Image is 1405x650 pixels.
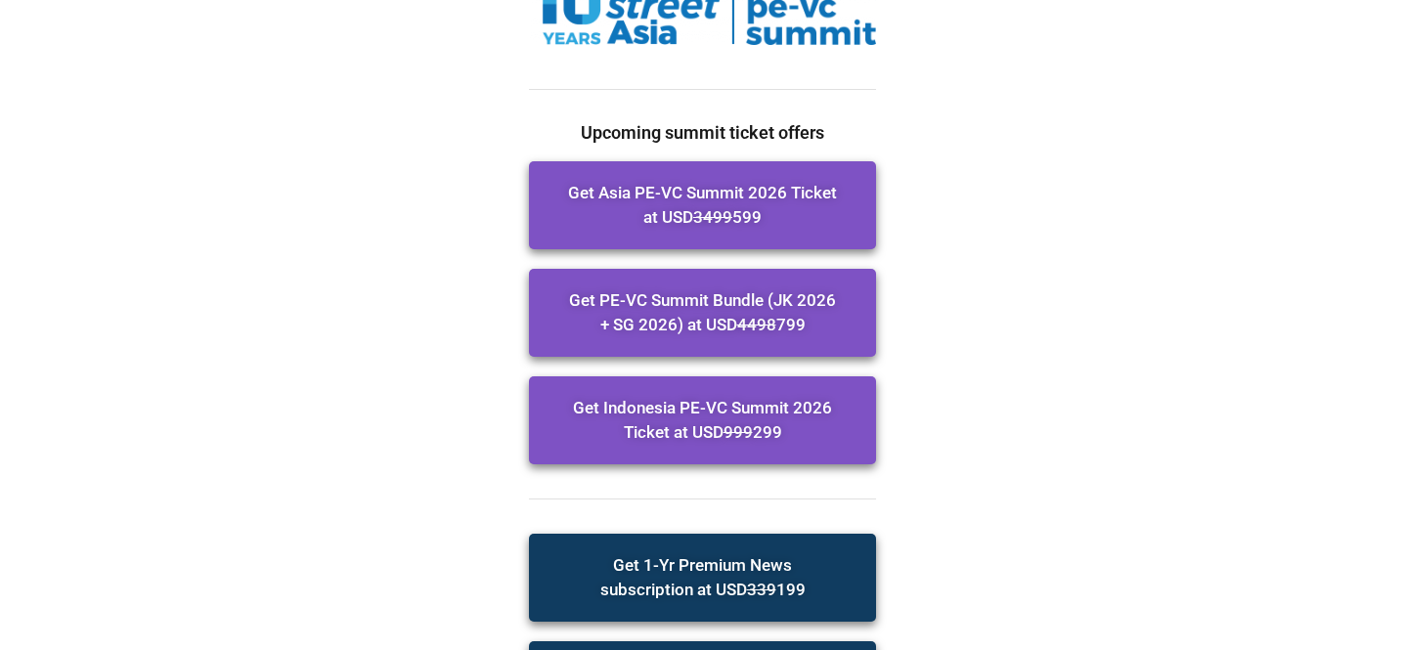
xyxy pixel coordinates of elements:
s: 4498 [737,315,776,334]
a: Get PE-VC Summit Bundle (JK 2026 + SG 2026) at USD4498799 [529,269,876,357]
span: Get 1-Yr Premium News subscription at USD 199 [568,553,837,602]
span: Get PE-VC Summit Bundle (JK 2026 + SG 2026) at USD 799 [568,288,837,337]
span: Get Asia PE-VC Summit 2026 Ticket at USD 599 [568,181,837,230]
a: Get Indonesia PE-VC Summit 2026 Ticket at USD999299 [529,376,876,464]
a: Get 1-Yr Premium News subscription at USD339199 [529,534,876,622]
s: 3499 [693,207,732,227]
span: Get Indonesia PE-VC Summit 2026 Ticket at USD 299 [568,396,837,445]
s: 999 [724,422,753,442]
s: 339 [747,580,776,599]
h2: Upcoming summit ticket offers [529,124,876,142]
a: Get Asia PE-VC Summit 2026 Ticket at USD3499599 [529,161,876,249]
